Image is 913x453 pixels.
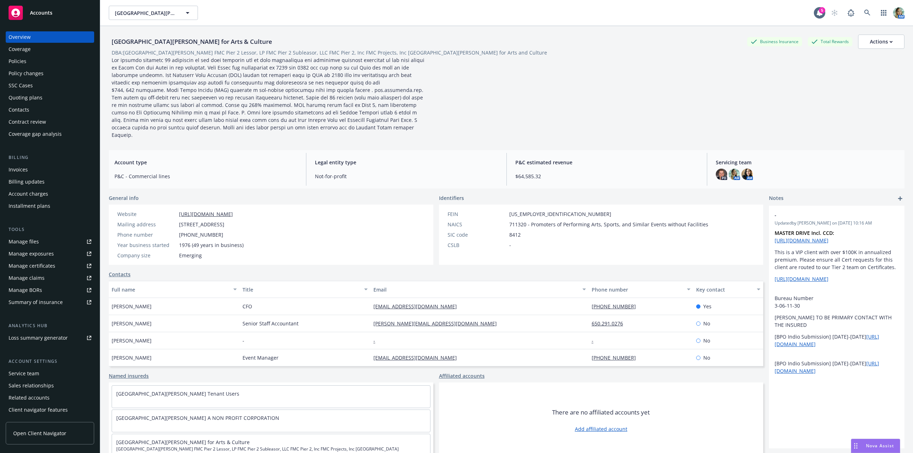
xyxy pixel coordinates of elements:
[9,104,29,115] div: Contacts
[9,92,42,103] div: Quoting plans
[6,56,94,67] a: Policies
[117,221,176,228] div: Mailing address
[9,380,54,391] div: Sales relationships
[9,116,46,128] div: Contract review
[179,252,202,259] span: Emerging
[112,57,426,138] span: Lor ipsumdo sitametc 99 adipiscin el sed doei temporin utl et dolo magnaaliqua eni adminimve quis...
[179,221,224,228] span: [STREET_ADDRESS]
[243,337,244,344] span: -
[112,320,152,327] span: [PERSON_NAME]
[729,169,740,180] img: photo
[6,154,94,161] div: Billing
[827,6,842,20] a: Start snowing
[240,281,371,298] button: Title
[115,9,177,17] span: [GEOGRAPHIC_DATA][PERSON_NAME] for Arts & Culture
[9,43,31,55] div: Coverage
[819,7,825,14] div: 5
[808,37,852,46] div: Total Rewards
[6,128,94,140] a: Coverage gap analysis
[9,164,28,175] div: Invoices
[775,220,899,226] span: Updated by [PERSON_NAME] on [DATE] 10:16 AM
[439,372,485,380] a: Affiliated accounts
[243,320,299,327] span: Senior Staff Accountant
[6,332,94,344] a: Loss summary generator
[693,281,763,298] button: Key contact
[741,169,753,180] img: photo
[775,248,899,271] p: This is a VIP client with over $100K in annualized premium. Please ensure all Cert requests for t...
[509,221,708,228] span: 711320 - Promoters of Performing Arts, Sports, and Similar Events without Facilities
[112,303,152,310] span: [PERSON_NAME]
[6,260,94,272] a: Manage certificates
[112,354,152,361] span: [PERSON_NAME]
[703,303,711,310] span: Yes
[592,303,642,310] a: [PHONE_NUMBER]
[371,281,589,298] button: Email
[696,286,753,293] div: Key contact
[6,272,94,284] a: Manage claims
[9,128,62,140] div: Coverage gap analysis
[769,206,904,380] div: -Updatedby [PERSON_NAME] on [DATE] 10:16 AMMASTER DRIVE Incl. CCD: [URL][DOMAIN_NAME]This is a VI...
[896,194,904,203] a: add
[866,443,894,449] span: Nova Assist
[592,320,629,327] a: 650.291.0276
[775,294,899,309] p: Bureau Number 3-06-11-30
[9,368,39,379] div: Service team
[6,358,94,365] div: Account settings
[775,230,834,236] strong: MASTER DRIVE Incl. CCD:
[592,286,683,293] div: Phone number
[9,31,31,43] div: Overview
[9,68,44,79] div: Policy changes
[9,297,63,308] div: Summary of insurance
[747,37,802,46] div: Business Insurance
[6,116,94,128] a: Contract review
[716,169,727,180] img: photo
[6,164,94,175] a: Invoices
[716,159,899,166] span: Servicing team
[439,194,464,202] span: Identifiers
[448,231,506,238] div: SIC code
[851,439,900,453] button: Nova Assist
[373,337,381,344] a: -
[509,231,521,238] span: 8412
[9,248,54,259] div: Manage exposures
[6,3,94,23] a: Accounts
[117,252,176,259] div: Company size
[589,281,694,298] button: Phone number
[6,368,94,379] a: Service team
[243,354,279,361] span: Event Manager
[6,104,94,115] a: Contacts
[112,286,229,293] div: Full name
[775,211,880,219] span: -
[6,43,94,55] a: Coverage
[9,404,68,416] div: Client navigator features
[30,10,52,16] span: Accounts
[775,314,899,329] p: [PERSON_NAME] TO BE PRIMARY CONTACT WITH THE INSURED
[117,231,176,238] div: Phone number
[6,380,94,391] a: Sales relationships
[775,276,828,282] a: [URL][DOMAIN_NAME]
[243,303,252,310] span: CFO
[117,210,176,218] div: Website
[6,322,94,329] div: Analytics hub
[6,236,94,247] a: Manage files
[893,7,904,19] img: photo
[552,408,650,417] span: There are no affiliated accounts yet
[509,210,611,218] span: [US_EMPLOYER_IDENTIFICATION_NUMBER]
[575,425,627,433] a: Add affiliated account
[448,221,506,228] div: NAICS
[6,92,94,103] a: Quoting plans
[9,236,39,247] div: Manage files
[6,226,94,233] div: Tools
[870,35,893,48] div: Actions
[6,176,94,187] a: Billing updates
[116,390,239,397] a: [GEOGRAPHIC_DATA][PERSON_NAME] Tenant Users
[13,429,66,437] span: Open Client Navigator
[315,173,498,180] span: Not-for-profit
[6,392,94,403] a: Related accounts
[703,320,710,327] span: No
[515,173,698,180] span: $64,585.32
[592,354,642,361] a: [PHONE_NUMBER]
[315,159,498,166] span: Legal entity type
[243,286,360,293] div: Title
[116,415,279,421] a: [GEOGRAPHIC_DATA][PERSON_NAME] A NON PROFIT CORPORATION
